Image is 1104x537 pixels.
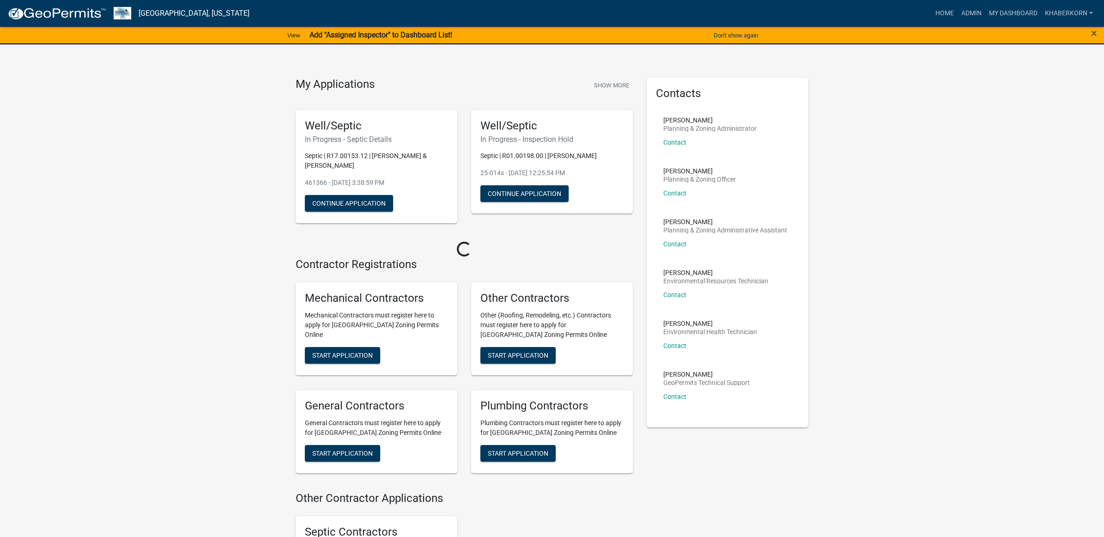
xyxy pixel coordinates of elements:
[663,125,757,132] p: Planning & Zoning Administrator
[663,371,750,378] p: [PERSON_NAME]
[663,139,686,146] a: Contact
[305,135,448,144] h6: In Progress - Septic Details
[663,329,757,335] p: Environmental Health Technician
[663,176,736,183] p: Planning & Zoning Officer
[305,178,448,188] p: 461366 - [DATE] 3:38:59 PM
[1091,28,1097,39] button: Close
[480,185,569,202] button: Continue Application
[480,119,624,133] h5: Well/Septic
[663,240,686,248] a: Contact
[480,399,624,413] h5: Plumbing Contractors
[663,320,757,327] p: [PERSON_NAME]
[1041,5,1097,22] a: khaberkorn
[663,219,787,225] p: [PERSON_NAME]
[663,227,787,233] p: Planning & Zoning Administrative Assistant
[663,342,686,349] a: Contact
[296,258,633,271] h4: Contractor Registrations
[663,278,768,284] p: Environmental Resources Technician
[480,445,556,462] button: Start Application
[312,352,373,359] span: Start Application
[296,492,633,505] h4: Other Contractor Applications
[305,311,448,340] p: Mechanical Contractors must register here to apply for [GEOGRAPHIC_DATA] Zoning Permits Online
[663,291,686,299] a: Contact
[958,5,985,22] a: Admin
[305,151,448,171] p: Septic | R17.00153.12 | [PERSON_NAME] & [PERSON_NAME]
[305,418,448,438] p: General Contractors must register here to apply for [GEOGRAPHIC_DATA] Zoning Permits Online
[480,151,624,161] p: Septic | R01.00198.00 | [PERSON_NAME]
[488,352,548,359] span: Start Application
[312,449,373,457] span: Start Application
[710,28,762,43] button: Don't show again
[480,168,624,178] p: 25-014s - [DATE] 12:25:54 PM
[985,5,1041,22] a: My Dashboard
[480,347,556,364] button: Start Application
[139,6,249,21] a: [GEOGRAPHIC_DATA], [US_STATE]
[305,347,380,364] button: Start Application
[663,269,768,276] p: [PERSON_NAME]
[296,78,375,92] h4: My Applications
[663,393,686,400] a: Contact
[305,292,448,305] h5: Mechanical Contractors
[488,449,548,457] span: Start Application
[1091,27,1097,40] span: ×
[284,28,304,43] a: View
[480,418,624,438] p: Plumbing Contractors must register here to apply for [GEOGRAPHIC_DATA] Zoning Permits Online
[480,311,624,340] p: Other (Roofing, Remodeling, etc.) Contractors must register here to apply for [GEOGRAPHIC_DATA] Z...
[305,445,380,462] button: Start Application
[932,5,958,22] a: Home
[663,168,736,174] p: [PERSON_NAME]
[663,117,757,123] p: [PERSON_NAME]
[663,379,750,386] p: GeoPermits Technical Support
[309,31,452,39] strong: Add "Assigned Inspector" to Dashboard List!
[656,87,799,100] h5: Contacts
[480,292,624,305] h5: Other Contractors
[305,119,448,133] h5: Well/Septic
[305,399,448,413] h5: General Contractors
[114,7,131,19] img: Wabasha County, Minnesota
[663,189,686,197] a: Contact
[305,195,393,212] button: Continue Application
[480,135,624,144] h6: In Progress - Inspection Hold
[590,78,633,93] button: Show More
